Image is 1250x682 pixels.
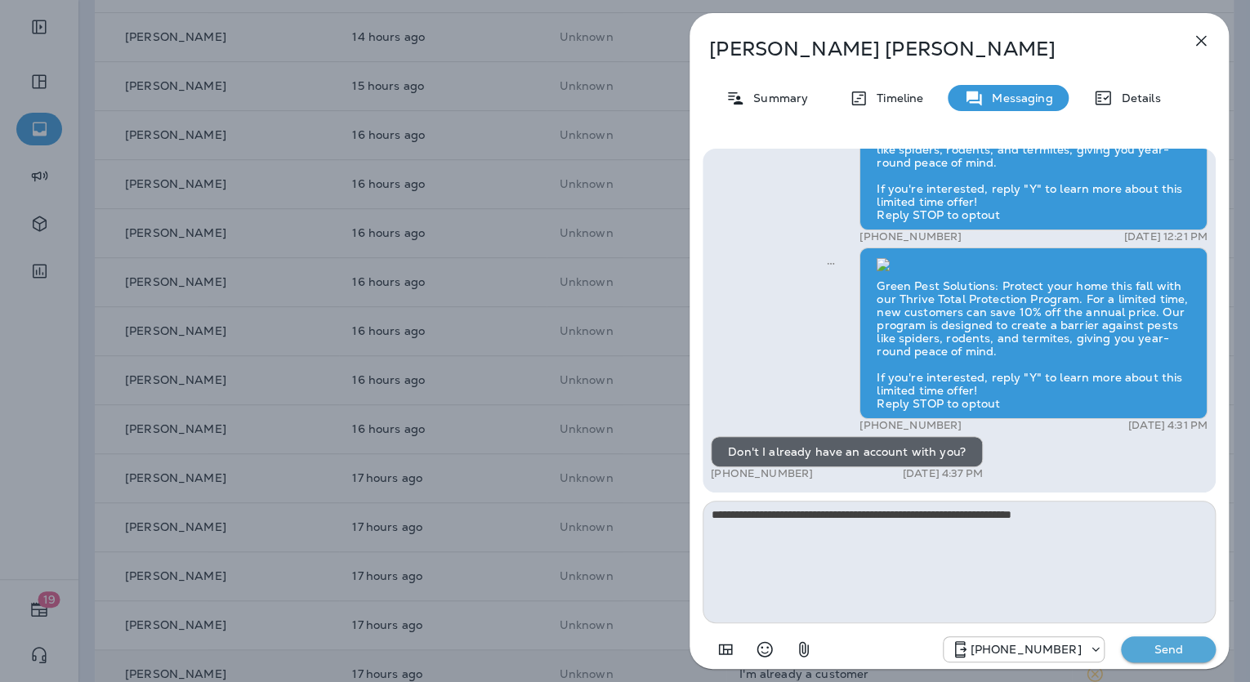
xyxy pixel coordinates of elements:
div: Green Pest Solutions: Protect your home this fall with our Thrive Total Protection Program. For a... [859,247,1208,419]
p: Send [1134,642,1203,657]
div: Don't I already have an account with you? [711,436,983,467]
p: [DATE] 4:31 PM [1128,419,1208,432]
p: [PERSON_NAME] [PERSON_NAME] [709,38,1155,60]
p: [PHONE_NUMBER] [859,419,962,432]
img: twilio-download [877,258,890,271]
p: [DATE] 12:21 PM [1124,230,1208,243]
p: [PHONE_NUMBER] [711,467,813,480]
p: [PHONE_NUMBER] [970,643,1081,656]
p: [PHONE_NUMBER] [859,230,962,243]
p: Details [1113,91,1160,105]
div: +1 (785) 829-4289 [944,640,1104,659]
span: Sent [827,255,835,270]
p: Messaging [984,91,1052,105]
button: Add in a premade template [709,633,742,666]
p: Timeline [868,91,923,105]
div: Green Pest Solutions: Protect your home this fall with our Thrive Total Protection Program. For a... [859,82,1208,230]
button: Send [1121,636,1216,662]
button: Select an emoji [748,633,781,666]
p: [DATE] 4:37 PM [903,467,983,480]
p: Summary [745,91,808,105]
